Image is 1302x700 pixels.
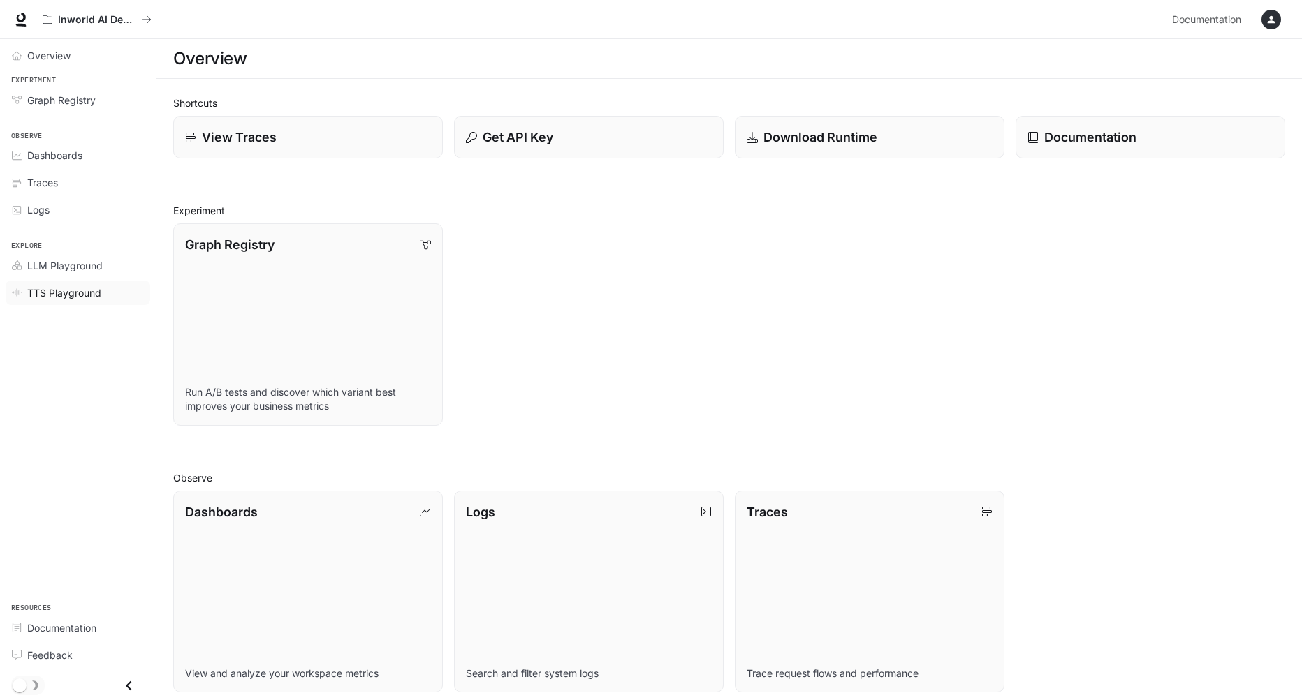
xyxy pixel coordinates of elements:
[27,620,96,635] span: Documentation
[6,143,150,167] a: Dashboards
[27,48,71,63] span: Overview
[173,470,1285,485] h2: Observe
[173,223,443,426] a: Graph RegistryRun A/B tests and discover which variant best improves your business metrics
[466,502,495,521] p: Logs
[1016,116,1285,158] a: Documentation
[185,235,275,254] p: Graph Registry
[173,203,1285,218] h2: Experiment
[27,285,101,300] span: TTS Playground
[173,116,443,158] a: View Traces
[173,45,247,73] h1: Overview
[1166,6,1252,33] a: Documentation
[185,502,258,521] p: Dashboards
[747,667,993,680] p: Trace request flows and performance
[747,502,788,521] p: Traces
[6,43,150,68] a: Overview
[6,616,150,640] a: Documentation
[27,175,58,190] span: Traces
[6,643,150,667] a: Feedback
[483,128,553,147] p: Get API Key
[6,88,150,112] a: Graph Registry
[6,170,150,195] a: Traces
[6,198,150,222] a: Logs
[27,93,96,107] span: Graph Registry
[202,128,277,147] p: View Traces
[36,6,158,33] button: All workspaces
[1044,128,1136,147] p: Documentation
[1172,11,1241,29] span: Documentation
[6,281,150,305] a: TTS Playground
[185,667,431,680] p: View and analyze your workspace metrics
[173,96,1285,110] h2: Shortcuts
[113,671,145,700] button: Close drawer
[735,491,1004,693] a: TracesTrace request flows and performance
[454,491,724,693] a: LogsSearch and filter system logs
[6,253,150,278] a: LLM Playground
[466,667,712,680] p: Search and filter system logs
[27,202,50,217] span: Logs
[173,491,443,693] a: DashboardsView and analyze your workspace metrics
[454,116,724,158] button: Get API Key
[27,648,73,662] span: Feedback
[735,116,1004,158] a: Download Runtime
[27,148,82,163] span: Dashboards
[763,128,877,147] p: Download Runtime
[58,14,136,26] p: Inworld AI Demos
[185,385,431,413] p: Run A/B tests and discover which variant best improves your business metrics
[27,258,103,273] span: LLM Playground
[13,677,27,692] span: Dark mode toggle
